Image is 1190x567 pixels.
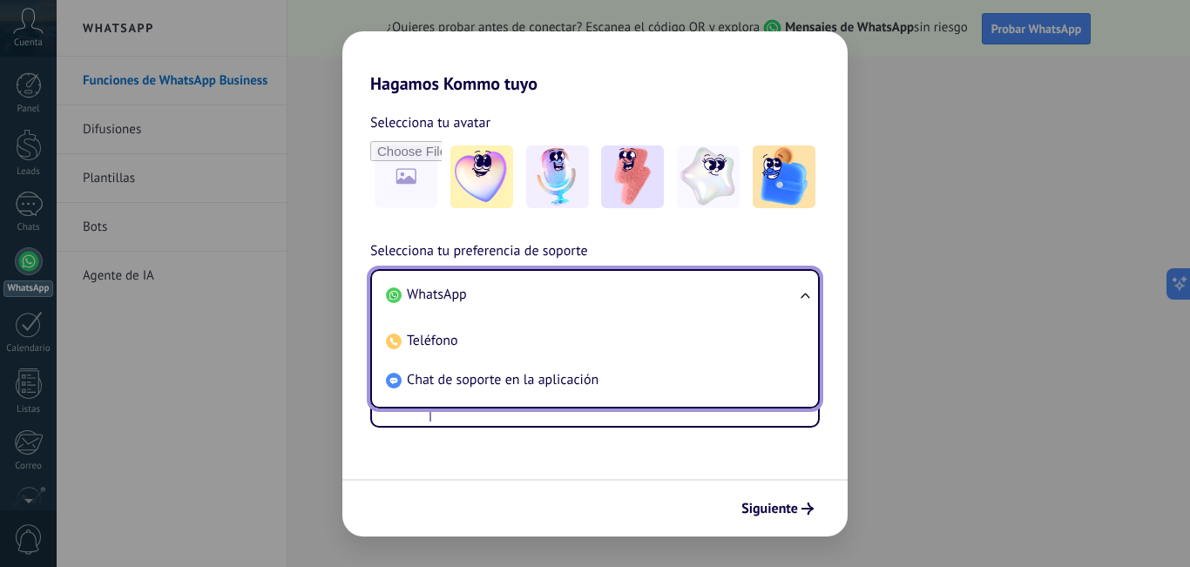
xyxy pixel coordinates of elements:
[677,145,740,208] img: -4.jpeg
[601,145,664,208] img: -3.jpeg
[741,503,798,515] span: Siguiente
[753,145,815,208] img: -5.jpeg
[370,111,490,134] span: Selecciona tu avatar
[342,31,848,94] h2: Hagamos Kommo tuyo
[407,332,458,349] span: Teléfono
[407,371,598,388] span: Chat de soporte en la aplicación
[450,145,513,208] img: -1.jpeg
[407,286,467,303] span: WhatsApp
[370,240,588,263] span: Selecciona tu preferencia de soporte
[734,494,822,523] button: Siguiente
[526,145,589,208] img: -2.jpeg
